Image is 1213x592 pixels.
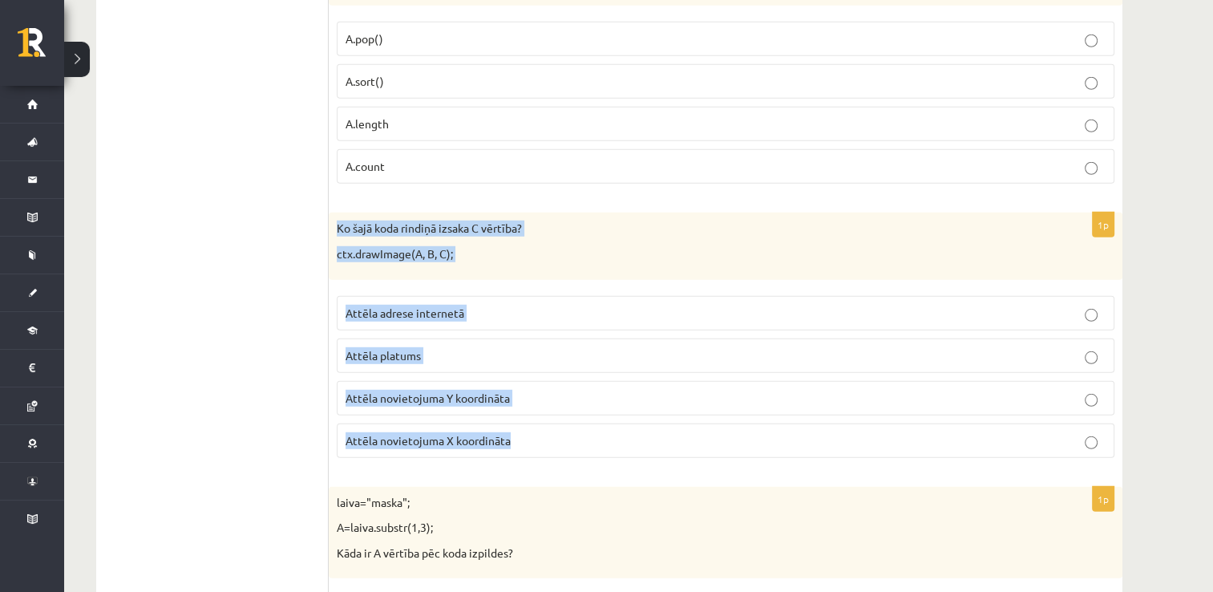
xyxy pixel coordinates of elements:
a: Rīgas 1. Tālmācības vidusskola [18,28,64,68]
input: Attēla platums [1085,351,1098,364]
p: laiva="maska"; [337,495,1034,511]
span: Attēla adrese internetā [346,306,464,320]
input: A.sort() [1085,77,1098,90]
span: A.count [346,159,385,173]
p: 1p [1092,486,1114,512]
p: A=laiva.substr(1,3); [337,520,1034,536]
p: Ko šajā koda rindiņā izsaka C vērtība? [337,221,1034,237]
span: Attēla platums [346,348,421,363]
span: Attēla novietojuma Y koordināta [346,391,510,405]
input: A.count [1085,162,1098,175]
span: Attēla novietojuma X koordināta [346,433,511,448]
p: Kāda ir A vērtība pēc koda izpildes? [337,545,1034,562]
input: A.pop() [1085,34,1098,47]
p: ctx.drawImage(A, B, C); [337,246,1034,262]
span: A.sort() [346,74,384,88]
input: Attēla adrese internetā [1085,309,1098,322]
span: A.length [346,116,389,131]
input: Attēla novietojuma X koordināta [1085,436,1098,449]
input: A.length [1085,120,1098,132]
p: 1p [1092,212,1114,237]
input: Attēla novietojuma Y koordināta [1085,394,1098,407]
span: A.pop() [346,31,383,46]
